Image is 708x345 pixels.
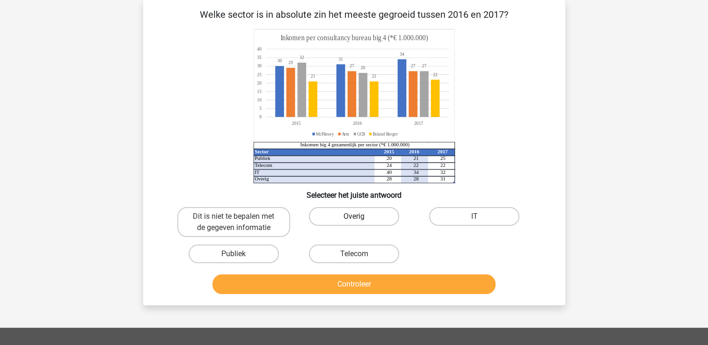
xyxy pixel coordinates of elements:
tspan: 25 [440,155,445,161]
tspan: 21 [413,155,418,161]
tspan: 2016 [409,149,419,154]
tspan: 20 [387,155,392,161]
h6: Selecteer het juiste antwoord [158,183,550,200]
tspan: 27 [422,63,426,69]
tspan: 30 [277,58,282,64]
tspan: Publiek [255,155,270,161]
tspan: 30 [257,63,262,69]
tspan: 31 [338,57,343,62]
tspan: 24 [387,162,392,168]
tspan: 40 [387,169,392,175]
button: Controleer [212,274,496,294]
tspan: Arm [342,131,349,137]
tspan: 20 [257,80,262,86]
tspan: 0 [259,114,262,120]
label: Telecom [309,244,399,263]
tspan: IT [255,169,260,175]
p: Welke sector is in absolute zin het meeste gegroeid tussen 2016 en 2017? [158,7,550,22]
tspan: 25 [257,72,262,77]
tspan: Boland Rerger [372,131,398,137]
label: IT [429,207,519,226]
tspan: Inkomen big 4 gezamenlijk per sector (*€ 1.000.000) [300,142,409,148]
tspan: 15 [257,89,262,94]
tspan: Inkomen per consultancy bureau big 4 (*€ 1.000.000) [280,34,428,43]
tspan: 22 [413,162,418,168]
tspan: 2121 [310,73,376,79]
tspan: 32 [299,55,304,60]
label: Dit is niet te bepalen met de gegeven informatie [177,207,290,237]
tspan: 2015 [384,149,394,154]
tspan: 201520162017 [292,121,423,126]
tspan: 22 [440,162,445,168]
tspan: GCB [357,131,365,137]
tspan: 40 [257,46,262,52]
tspan: 34 [400,51,404,57]
tspan: Sector [255,149,269,154]
tspan: 34 [413,169,418,175]
tspan: 29 [288,60,292,65]
tspan: Telecom [255,162,272,168]
tspan: Overig [255,176,269,181]
tspan: 10 [257,97,262,103]
tspan: 22 [433,72,437,77]
tspan: 28 [387,176,392,181]
tspan: 5 [259,106,262,111]
tspan: 26 [360,65,365,71]
label: Overig [309,207,399,226]
tspan: 28 [413,176,418,181]
tspan: 2727 [350,63,415,69]
label: Publiek [189,244,279,263]
tspan: 32 [440,169,445,175]
tspan: 35 [257,55,262,60]
tspan: 2017 [437,149,447,154]
tspan: 31 [440,176,445,181]
tspan: McFlinsey [316,131,334,137]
